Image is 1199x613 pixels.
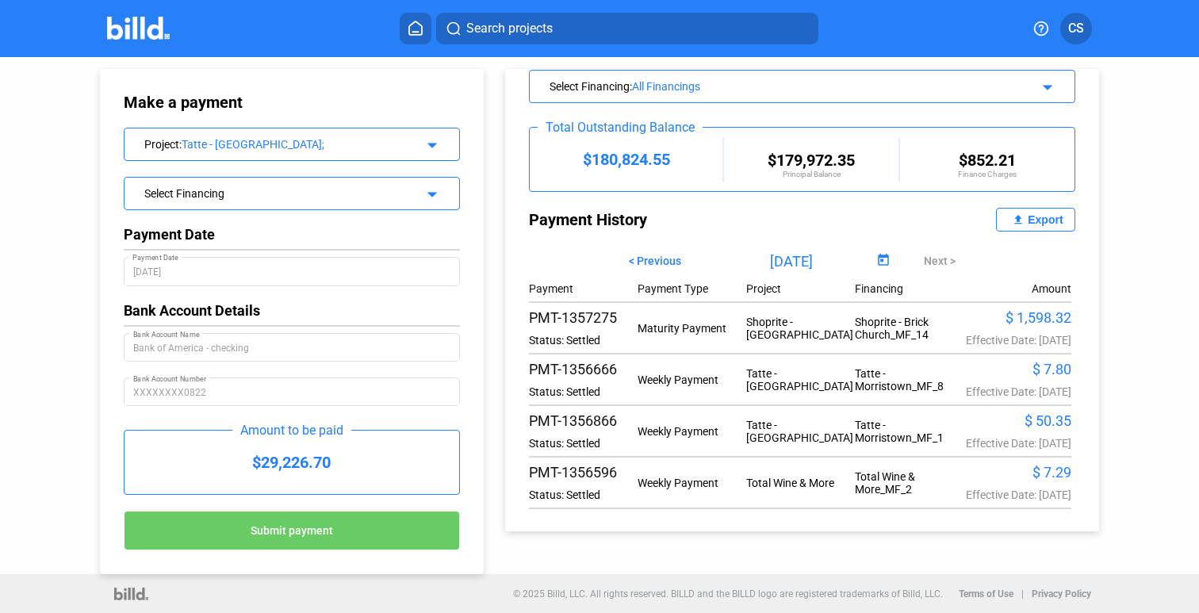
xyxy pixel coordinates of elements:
[1009,210,1028,229] mat-icon: file_upload
[1032,282,1071,295] div: Amount
[746,477,855,489] div: Total Wine & More
[529,488,638,501] div: Status: Settled
[638,425,746,438] div: Weekly Payment
[466,19,553,38] span: Search projects
[114,588,148,600] img: logo
[746,282,855,295] div: Project
[529,361,638,377] div: PMT-1356666
[124,302,460,319] div: Bank Account Details
[124,431,459,494] div: $29,226.70
[632,80,1005,93] div: All Financings
[1032,588,1091,600] b: Privacy Policy
[963,309,1072,326] div: $ 1,598.32
[529,437,638,450] div: Status: Settled
[530,150,723,169] div: $180,824.55
[529,334,638,347] div: Status: Settled
[513,588,943,600] p: © 2025 Billd, LLC. All rights reserved. BILLD and the BILLD logo are registered trademarks of Bil...
[124,226,460,243] div: Payment Date
[963,385,1072,398] div: Effective Date: [DATE]
[630,80,632,93] span: :
[959,588,1013,600] b: Terms of Use
[724,151,898,170] div: $179,972.35
[746,419,855,444] div: Tatte - [GEOGRAPHIC_DATA]
[107,17,170,40] img: Billd Company Logo
[617,247,693,274] button: < Previous
[996,208,1075,232] button: Export
[251,525,333,538] span: Submit payment
[912,247,967,274] button: Next >
[963,464,1072,481] div: $ 7.29
[855,419,963,444] div: Tatte - Morristown_MF_1
[638,322,746,335] div: Maturity Payment
[746,316,855,341] div: Shoprite - [GEOGRAPHIC_DATA]
[746,367,855,393] div: Tatte - [GEOGRAPHIC_DATA]
[436,13,818,44] button: Search projects
[124,93,326,112] div: Make a payment
[538,120,703,135] div: Total Outstanding Balance
[1028,213,1063,226] div: Export
[124,511,460,550] button: Submit payment
[638,477,746,489] div: Weekly Payment
[963,412,1072,429] div: $ 50.35
[144,184,410,200] div: Select Financing
[1060,13,1092,44] button: CS
[179,138,182,151] span: :
[924,255,956,267] span: Next >
[529,309,638,326] div: PMT-1357275
[529,208,803,232] div: Payment History
[855,470,963,496] div: Total Wine & More_MF_2
[963,437,1072,450] div: Effective Date: [DATE]
[1068,19,1084,38] span: CS
[1036,75,1055,94] mat-icon: arrow_drop_down
[855,282,963,295] div: Financing
[1021,588,1024,600] p: |
[963,361,1072,377] div: $ 7.80
[529,464,638,481] div: PMT-1356596
[144,135,410,151] div: Project
[182,138,410,151] div: Tatte - [GEOGRAPHIC_DATA];
[629,255,681,267] span: < Previous
[420,182,439,201] mat-icon: arrow_drop_down
[855,316,963,341] div: Shoprite - Brick Church_MF_14
[529,412,638,429] div: PMT-1356866
[900,170,1075,178] div: Finance Charges
[724,170,898,178] div: Principal Balance
[963,334,1072,347] div: Effective Date: [DATE]
[900,151,1075,170] div: $852.21
[873,251,894,272] button: Open calendar
[529,385,638,398] div: Status: Settled
[529,282,638,295] div: Payment
[420,133,439,152] mat-icon: arrow_drop_down
[963,488,1072,501] div: Effective Date: [DATE]
[232,423,351,438] div: Amount to be paid
[550,77,1005,93] div: Select Financing
[638,282,746,295] div: Payment Type
[855,367,963,393] div: Tatte - Morristown_MF_8
[638,374,746,386] div: Weekly Payment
